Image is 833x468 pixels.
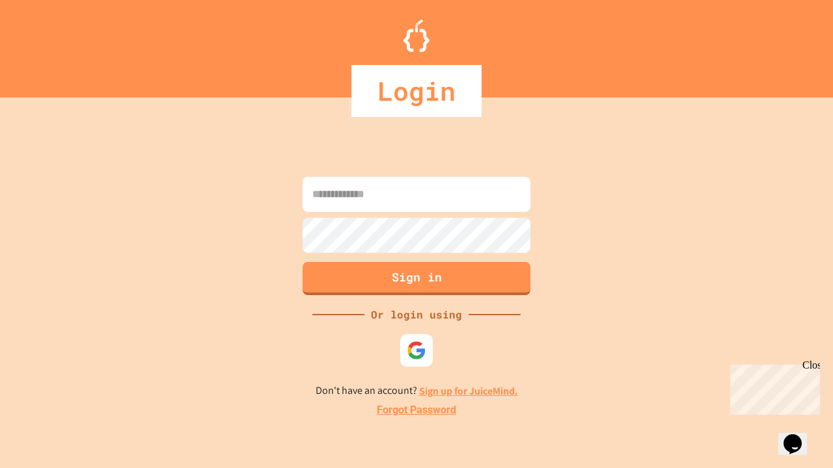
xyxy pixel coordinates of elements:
iframe: chat widget [778,416,820,455]
button: Sign in [303,262,530,295]
a: Forgot Password [377,402,456,418]
div: Login [351,65,482,117]
a: Sign up for JuiceMind. [419,384,518,398]
p: Don't have an account? [316,383,518,399]
iframe: chat widget [725,359,820,415]
img: google-icon.svg [407,341,426,360]
div: Chat with us now!Close [5,5,90,83]
div: Or login using [364,307,469,322]
img: Logo.svg [403,19,430,52]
